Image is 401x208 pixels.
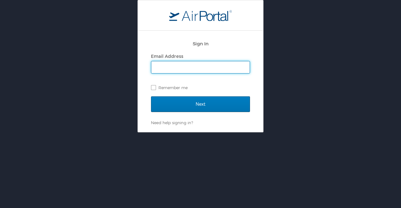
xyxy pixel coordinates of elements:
h2: Sign In [151,40,250,47]
label: Email Address [151,53,183,59]
img: logo [169,10,232,21]
label: Remember me [151,83,250,92]
a: Need help signing in? [151,120,193,125]
input: Next [151,96,250,112]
